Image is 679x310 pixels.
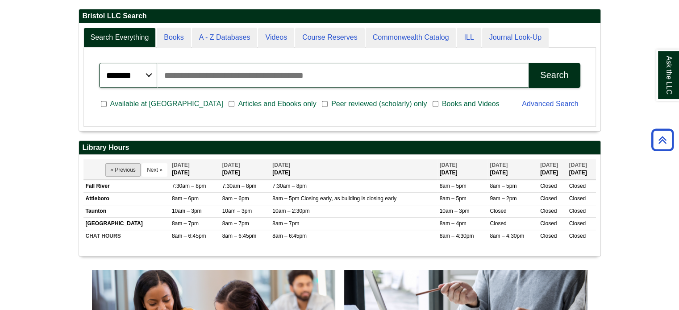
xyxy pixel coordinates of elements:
span: Closed [540,195,557,202]
span: [DATE] [540,162,558,168]
span: 10am – 2:30pm [272,208,309,214]
h2: Bristol LLC Search [79,9,600,23]
span: 8am – 5pm [440,195,467,202]
span: [DATE] [272,162,290,168]
span: 8am – 5pm [272,195,299,202]
td: Fall River [83,180,170,192]
span: 8am – 5pm [490,183,517,189]
span: 8am – 6:45pm [222,233,257,239]
span: Closed [490,208,506,214]
span: 8am – 6:45pm [272,233,307,239]
th: [DATE] [487,159,538,179]
td: CHAT HOURS [83,230,170,243]
span: Closed [540,233,557,239]
td: Taunton [83,205,170,218]
span: Closed [569,233,586,239]
span: 8am – 7pm [222,220,249,227]
th: [DATE] [270,159,437,179]
a: Advanced Search [522,100,578,107]
span: 8am – 5pm [440,183,467,189]
h2: Library Hours [79,141,600,155]
span: [DATE] [222,162,240,168]
a: Journal Look-Up [482,28,549,48]
input: Available at [GEOGRAPHIC_DATA] [101,100,107,108]
span: 8am – 4pm [440,220,467,227]
span: Closing early, as building is closing early [301,195,397,202]
span: 8am – 4:30pm [440,233,474,239]
span: 8am – 6:45pm [172,233,206,239]
td: Attleboro [83,193,170,205]
span: Closed [569,183,586,189]
span: 9am – 2pm [490,195,517,202]
span: 8am – 7pm [272,220,299,227]
span: 8am – 7pm [172,220,199,227]
span: [DATE] [490,162,508,168]
span: Closed [540,208,557,214]
button: « Previous [105,163,141,177]
div: Search [540,70,568,80]
a: Back to Top [648,134,677,146]
span: Closed [490,220,506,227]
span: Available at [GEOGRAPHIC_DATA] [107,99,227,109]
th: [DATE] [437,159,488,179]
button: Next » [142,163,167,177]
span: Closed [569,220,586,227]
td: [GEOGRAPHIC_DATA] [83,218,170,230]
a: A - Z Databases [192,28,258,48]
span: Closed [569,208,586,214]
span: 8am – 6pm [222,195,249,202]
th: [DATE] [220,159,271,179]
span: 10am – 3pm [222,208,252,214]
span: Books and Videos [438,99,503,109]
a: Course Reserves [295,28,365,48]
a: Videos [258,28,294,48]
a: Search Everything [83,28,156,48]
span: [DATE] [172,162,190,168]
input: Peer reviewed (scholarly) only [322,100,328,108]
a: Books [157,28,191,48]
span: 7:30am – 8pm [272,183,307,189]
span: 10am – 3pm [440,208,470,214]
th: [DATE] [567,159,596,179]
input: Books and Videos [433,100,438,108]
button: Search [529,63,580,88]
span: Peer reviewed (scholarly) only [328,99,430,109]
span: 8am – 4:30pm [490,233,524,239]
span: [DATE] [569,162,587,168]
span: Closed [540,183,557,189]
th: [DATE] [538,159,567,179]
a: ILL [457,28,481,48]
span: 8am – 6pm [172,195,199,202]
span: 7:30am – 8pm [172,183,206,189]
span: Closed [540,220,557,227]
input: Articles and Ebooks only [229,100,234,108]
span: 10am – 3pm [172,208,202,214]
th: [DATE] [170,159,220,179]
a: Commonwealth Catalog [366,28,456,48]
span: 7:30am – 8pm [222,183,257,189]
span: Closed [569,195,586,202]
span: [DATE] [440,162,458,168]
span: Articles and Ebooks only [234,99,320,109]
